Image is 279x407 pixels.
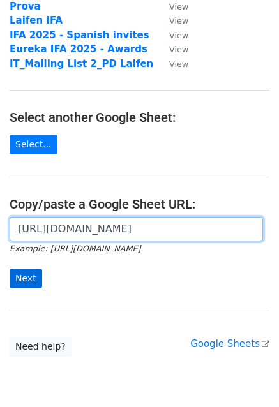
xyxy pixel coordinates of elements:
[215,346,279,407] div: Widget chat
[10,244,140,253] small: Example: [URL][DOMAIN_NAME]
[10,269,42,288] input: Next
[169,2,188,11] small: View
[156,29,188,41] a: View
[10,135,57,154] a: Select...
[10,217,263,241] input: Paste your Google Sheet URL here
[10,1,41,12] a: Prova
[190,338,269,350] a: Google Sheets
[10,110,269,125] h4: Select another Google Sheet:
[156,43,188,55] a: View
[169,31,188,40] small: View
[156,58,188,70] a: View
[10,58,153,70] a: IT_Mailing List 2_PD Laifen
[10,196,269,212] h4: Copy/paste a Google Sheet URL:
[156,1,188,12] a: View
[10,15,63,26] a: Laifen IFA
[10,43,147,55] a: Eureka IFA 2025 - Awards
[10,29,149,41] a: IFA 2025 - Spanish invites
[215,346,279,407] iframe: Chat Widget
[169,45,188,54] small: View
[169,59,188,69] small: View
[169,16,188,26] small: View
[156,15,188,26] a: View
[10,337,72,357] a: Need help?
